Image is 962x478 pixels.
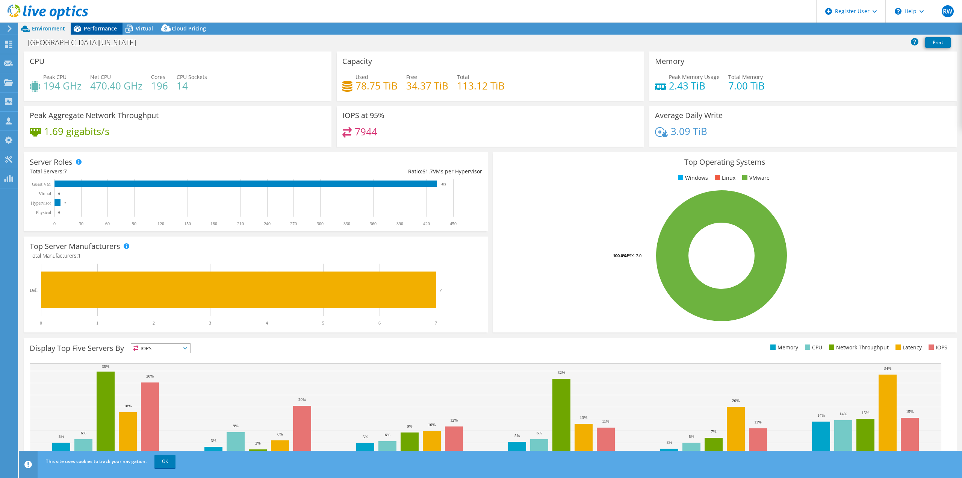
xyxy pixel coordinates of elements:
[209,320,211,326] text: 3
[655,57,684,65] h3: Memory
[58,192,60,196] text: 0
[671,127,707,135] h4: 3.09 TiB
[385,432,390,437] text: 6%
[499,158,951,166] h3: Top Operating Systems
[839,411,847,416] text: 14%
[64,201,66,205] text: 7
[440,288,442,292] text: 7
[317,221,324,226] text: 300
[406,73,417,80] span: Free
[233,423,239,428] text: 9%
[172,25,206,32] span: Cloud Pricing
[613,253,627,258] tspan: 100.0%
[627,253,641,258] tspan: ESXi 7.0
[84,25,117,32] span: Performance
[396,221,403,226] text: 390
[422,168,433,175] span: 61.7
[146,374,154,378] text: 30%
[210,221,217,226] text: 180
[43,82,82,90] h4: 194 GHz
[177,73,207,80] span: CPU Sockets
[925,37,951,48] a: Print
[157,221,164,226] text: 120
[378,320,381,326] text: 6
[906,409,914,414] text: 15%
[406,82,448,90] h4: 34.37 TiB
[711,429,717,434] text: 7%
[298,397,306,402] text: 20%
[36,210,51,215] text: Physical
[355,127,377,136] h4: 7944
[90,73,111,80] span: Net CPU
[78,252,81,259] span: 1
[942,5,954,17] span: RW
[435,320,437,326] text: 7
[558,370,565,375] text: 32%
[30,111,159,120] h3: Peak Aggregate Network Throughput
[64,168,67,175] span: 7
[884,366,891,370] text: 34%
[450,418,458,422] text: 12%
[342,57,372,65] h3: Capacity
[689,434,694,439] text: 5%
[30,57,45,65] h3: CPU
[728,82,765,90] h4: 7.00 TiB
[713,174,735,182] li: Linux
[342,111,384,120] h3: IOPS at 95%
[30,288,38,293] text: Dell
[827,343,889,352] li: Network Throughput
[58,211,60,214] text: 0
[277,432,283,436] text: 6%
[81,431,86,435] text: 6%
[457,82,505,90] h4: 113.12 TiB
[655,111,723,120] h3: Average Daily Write
[732,398,740,403] text: 20%
[40,320,42,326] text: 0
[32,182,51,187] text: Guest VM
[151,73,165,80] span: Cores
[136,25,153,32] span: Virtual
[90,82,142,90] h4: 470.40 GHz
[32,25,65,32] span: Environment
[177,82,207,90] h4: 14
[407,424,413,428] text: 9%
[450,221,457,226] text: 450
[266,320,268,326] text: 4
[895,8,901,15] svg: \n
[96,320,98,326] text: 1
[256,167,482,176] div: Ratio: VMs per Hypervisor
[184,221,191,226] text: 150
[894,343,922,352] li: Latency
[754,420,762,424] text: 11%
[740,174,770,182] li: VMware
[676,174,708,182] li: Windows
[24,38,148,47] h1: [GEOGRAPHIC_DATA][US_STATE]
[370,221,377,226] text: 360
[44,127,109,135] h4: 1.69 gigabits/s
[154,455,175,468] a: OK
[255,441,261,445] text: 2%
[53,221,56,226] text: 0
[290,221,297,226] text: 270
[355,73,368,80] span: Used
[669,82,720,90] h4: 2.43 TiB
[669,73,720,80] span: Peak Memory Usage
[131,344,190,353] span: IOPS
[151,82,168,90] h4: 196
[580,415,587,420] text: 13%
[105,221,110,226] text: 60
[124,404,132,408] text: 18%
[237,221,244,226] text: 210
[30,242,120,250] h3: Top Server Manufacturers
[363,434,368,439] text: 5%
[457,73,469,80] span: Total
[79,221,83,226] text: 30
[30,252,482,260] h4: Total Manufacturers:
[322,320,324,326] text: 5
[102,364,109,369] text: 35%
[667,440,672,445] text: 3%
[39,191,51,196] text: Virtual
[211,438,216,443] text: 3%
[537,431,542,435] text: 6%
[862,410,869,415] text: 15%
